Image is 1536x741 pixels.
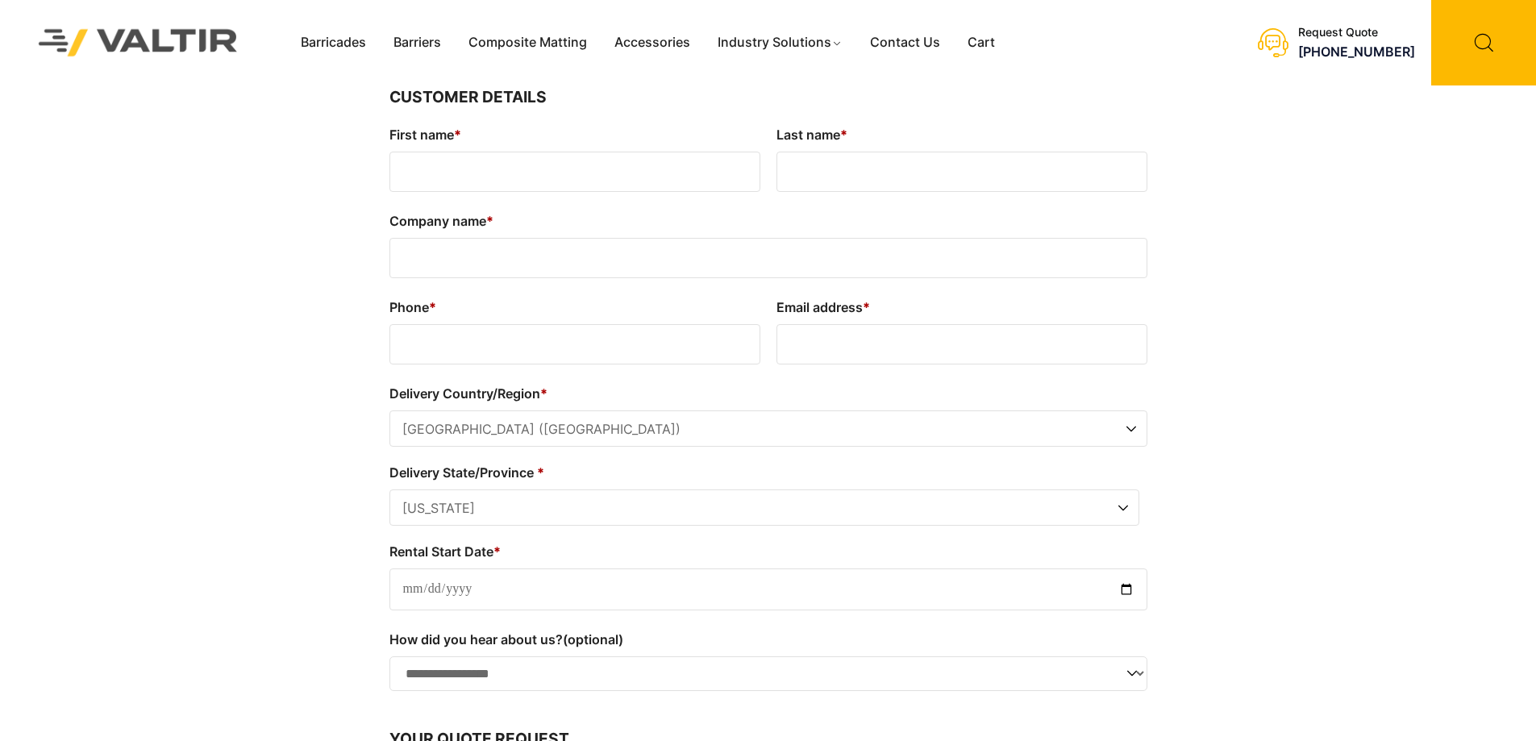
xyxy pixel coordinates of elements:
a: [PHONE_NUMBER] [1298,44,1415,60]
a: Composite Matting [455,31,601,55]
label: Company name [389,208,1147,234]
abbr: required [540,385,547,402]
a: Cart [954,31,1009,55]
span: Delivery Country/Region [389,410,1147,447]
abbr: required [429,299,436,315]
h3: Customer Details [389,85,1147,110]
abbr: required [493,543,501,560]
abbr: required [863,299,870,315]
label: Phone [389,294,760,320]
a: Industry Solutions [704,31,856,55]
span: United States (US) [390,411,1147,448]
abbr: required [537,464,544,481]
abbr: required [840,127,847,143]
abbr: required [486,213,493,229]
label: Last name [776,122,1147,148]
label: Email address [776,294,1147,320]
a: Accessories [601,31,704,55]
label: How did you hear about us? [389,627,1147,652]
label: First name [389,122,760,148]
span: Delivery State/Province [389,489,1139,526]
label: Rental Start Date [389,539,1147,564]
a: Barriers [380,31,455,55]
label: Delivery State/Province [389,460,1139,485]
a: Contact Us [856,31,954,55]
span: California [390,490,1138,527]
span: (optional) [563,631,623,647]
abbr: required [454,127,461,143]
a: Barricades [287,31,380,55]
label: Delivery Country/Region [389,381,1147,406]
div: Request Quote [1298,26,1415,40]
img: Valtir Rentals [18,8,259,77]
